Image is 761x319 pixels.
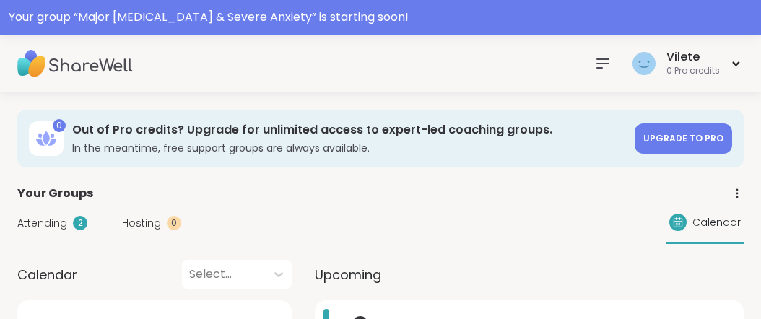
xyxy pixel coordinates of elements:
span: Attending [17,216,67,231]
img: Vilete [632,52,656,75]
span: Upcoming [315,265,381,284]
img: ShareWell Nav Logo [17,38,133,89]
div: Your group “ Major [MEDICAL_DATA] & Severe Anxiety ” is starting soon! [9,9,752,26]
div: 0 Pro credits [666,65,720,77]
h3: In the meantime, free support groups are always available. [72,141,626,155]
div: Vilete [666,49,720,65]
span: Upgrade to Pro [643,132,723,144]
span: Calendar [692,215,741,230]
span: Hosting [122,216,161,231]
a: Upgrade to Pro [635,123,732,154]
span: Calendar [17,265,77,284]
div: 0 [53,119,66,132]
h3: Out of Pro credits? Upgrade for unlimited access to expert-led coaching groups. [72,122,626,138]
div: 0 [167,216,181,230]
span: Your Groups [17,185,93,202]
div: 2 [73,216,87,230]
